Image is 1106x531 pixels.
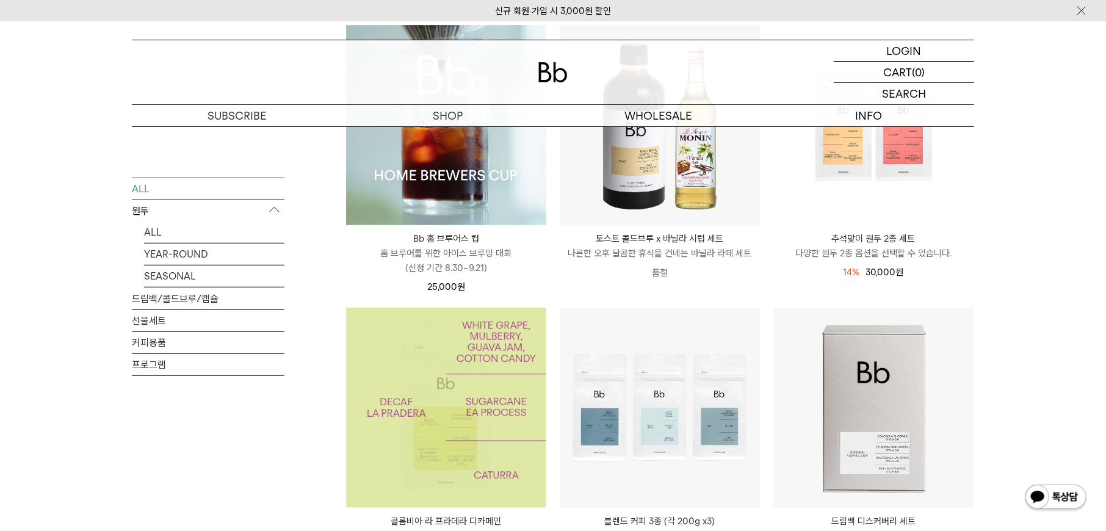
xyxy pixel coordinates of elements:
p: 추석맞이 원두 2종 세트 [773,231,974,246]
p: INFO [764,105,974,126]
div: 14% [844,265,860,280]
img: 드립백 디스커버리 세트 [773,308,974,508]
a: ALL [132,178,284,199]
a: 커피용품 [132,331,284,353]
span: 30,000 [866,267,904,278]
a: SUBSCRIBE [132,105,342,126]
a: ALL [144,221,284,242]
img: 로고 [538,62,568,82]
a: 신규 회원 가입 시 3,000원 할인 [495,5,611,16]
a: 프로그램 [132,353,284,375]
img: 1000001187_add2_054.jpg [346,308,546,508]
p: 다양한 원두 2종 옵션을 선택할 수 있습니다. [773,246,974,261]
p: Bb 홈 브루어스 컵 [346,231,546,246]
img: 블렌드 커피 3종 (각 200g x3) [560,308,760,508]
p: 원두 [132,200,284,222]
p: 토스트 콜드브루 x 바닐라 시럽 세트 [560,231,760,246]
a: CART (0) [834,62,974,83]
a: 토스트 콜드브루 x 바닐라 시럽 세트 나른한 오후 달콤한 휴식을 건네는 바닐라 라떼 세트 [560,231,760,261]
p: (0) [912,62,925,82]
a: YEAR-ROUND [144,243,284,264]
a: 콜롬비아 라 프라데라 디카페인 [346,308,546,508]
a: LOGIN [834,40,974,62]
a: Bb 홈 브루어스 컵 홈 브루어를 위한 아이스 브루잉 대회(신청 기간 8.30~9.21) [346,231,546,275]
a: 드립백/콜드브루/캡슐 [132,287,284,309]
a: SEASONAL [144,265,284,286]
p: LOGIN [887,40,922,61]
p: WHOLESALE [553,105,764,126]
span: 원 [457,281,465,292]
p: 홈 브루어를 위한 아이스 브루잉 대회 (신청 기간 8.30~9.21) [346,246,546,275]
span: 원 [896,267,904,278]
a: SHOP [342,105,553,126]
p: 나른한 오후 달콤한 휴식을 건네는 바닐라 라떼 세트 [560,246,760,261]
p: 드립백 디스커버리 세트 [773,514,974,529]
a: 선물세트 [132,309,284,331]
p: 품절 [560,261,760,285]
p: SEARCH [882,83,926,104]
a: 추석맞이 원두 2종 세트 다양한 원두 2종 옵션을 선택할 수 있습니다. [773,231,974,261]
a: 블렌드 커피 3종 (각 200g x3) [560,514,760,529]
p: 콜롬비아 라 프라데라 디카페인 [346,514,546,529]
p: CART [883,62,912,82]
span: 25,000 [427,281,465,292]
img: 카카오톡 채널 1:1 채팅 버튼 [1024,483,1088,513]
